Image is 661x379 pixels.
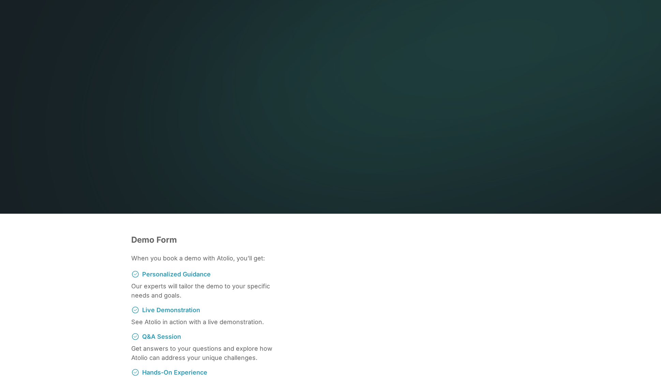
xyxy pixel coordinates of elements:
[131,344,288,362] p: Get answers to your questions and explore how Atolio can address your unique challenges.
[142,270,211,279] p: Personalized Guidance
[131,235,177,245] strong: Demo Form
[142,368,207,377] p: Hands-On Experience
[142,305,200,315] p: Live Demonstration
[131,317,288,327] p: See Atolio in action with a live demonstration.
[142,332,181,341] p: Q&A Session
[131,282,288,300] p: Our experts will tailor the demo to your specific needs and goals.
[131,254,288,263] p: When you book a demo with Atolio, you’ll get:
